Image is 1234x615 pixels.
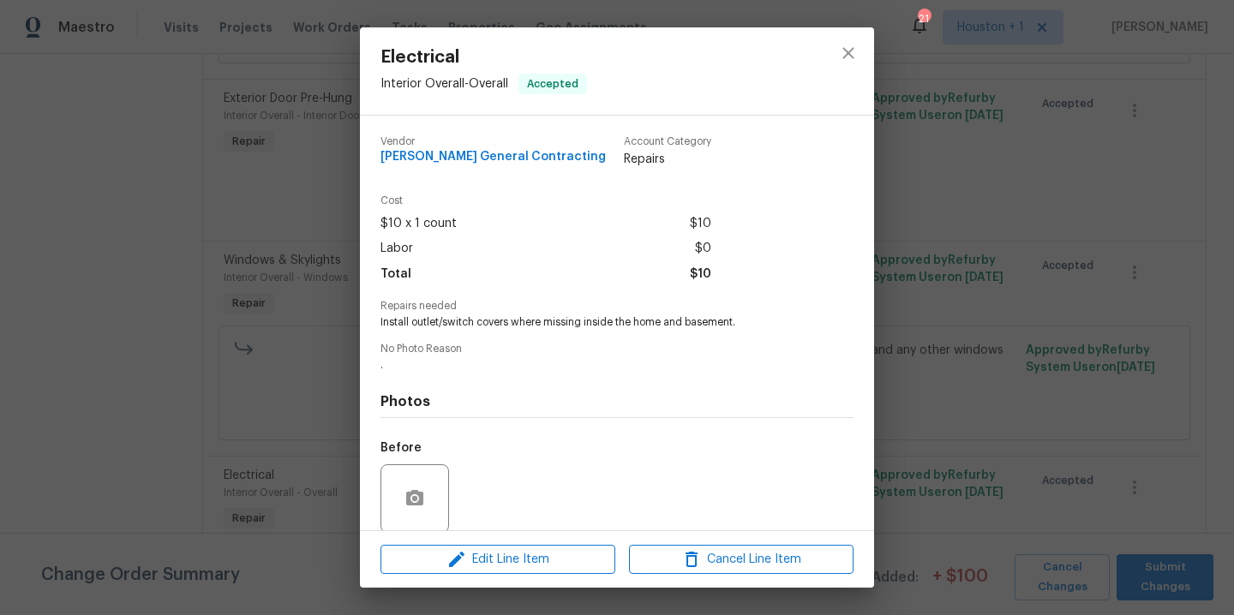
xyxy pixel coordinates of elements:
span: Cancel Line Item [634,549,848,570]
span: Electrical [380,48,587,67]
span: Account Category [624,136,711,147]
span: Labor [380,236,413,261]
span: Vendor [380,136,606,147]
span: Repairs needed [380,301,854,312]
h5: Before [380,442,422,454]
span: Repairs [624,151,711,168]
span: Accepted [520,75,585,93]
button: Cancel Line Item [629,545,854,575]
span: Total [380,262,411,287]
button: close [828,33,869,74]
span: $10 [690,212,711,236]
span: $10 x 1 count [380,212,457,236]
span: No Photo Reason [380,343,854,355]
span: Edit Line Item [386,549,610,570]
span: Interior Overall - Overall [380,78,508,90]
span: $0 [695,236,711,261]
span: Cost [380,195,711,206]
span: Install outlet/switch covers where missing inside the home and basement. [380,315,806,330]
div: 21 [918,10,930,27]
span: [PERSON_NAME] General Contracting [380,151,606,164]
h4: Photos [380,393,854,410]
span: . [380,358,806,373]
span: $10 [690,262,711,287]
button: Edit Line Item [380,545,615,575]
